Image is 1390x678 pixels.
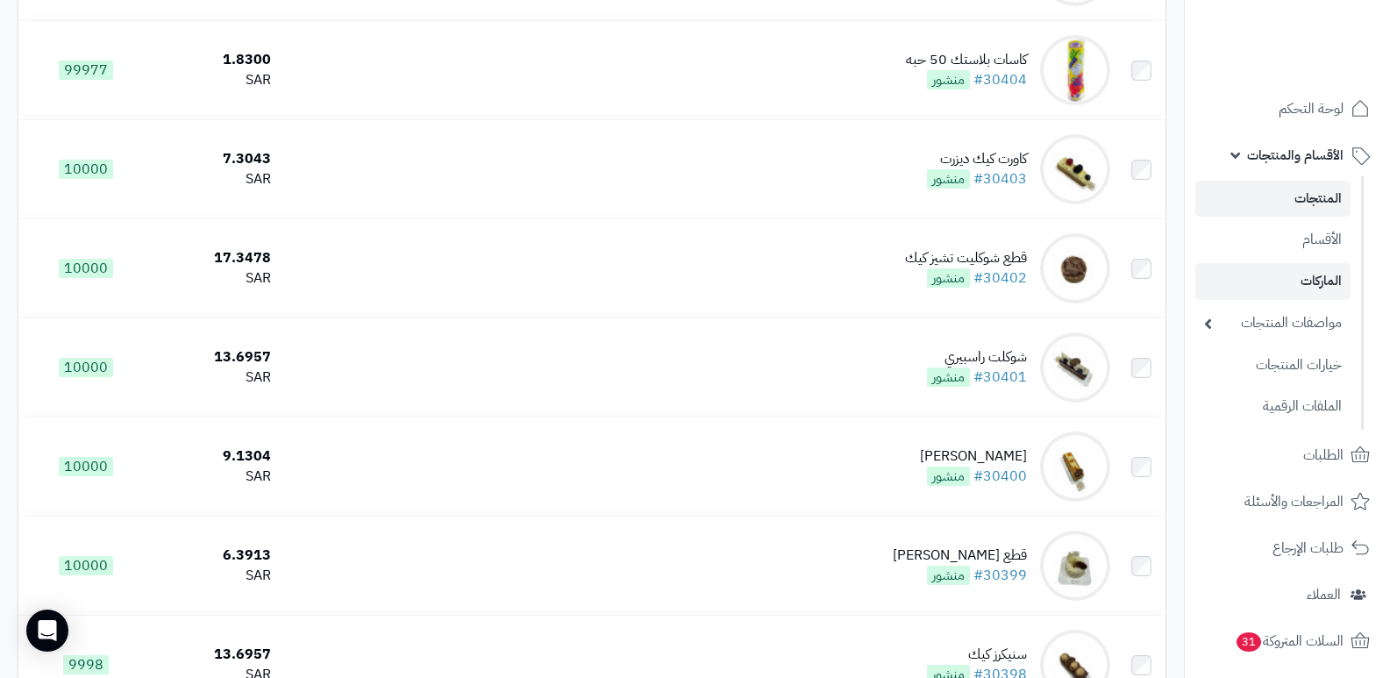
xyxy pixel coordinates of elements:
span: 9998 [63,655,109,674]
a: خيارات المنتجات [1195,346,1351,384]
div: 9.1304 [160,446,271,467]
a: الماركات [1195,263,1351,299]
div: كاسات بلاستك 50 حبه [906,50,1027,70]
span: السلات المتروكة [1235,629,1344,653]
span: 31 [1237,632,1261,652]
span: منشور [927,566,970,585]
span: 10000 [59,160,113,179]
div: 6.3913 [160,546,271,566]
img: كاسات بلاستك 50 حبه [1040,35,1110,105]
img: كاورت كيك ديزرت [1040,134,1110,204]
div: Open Intercom Messenger [26,610,68,652]
span: طلبات الإرجاع [1272,536,1344,560]
span: منشور [927,268,970,288]
div: شوكلت راسبيري [927,347,1027,368]
a: #30404 [973,69,1027,90]
span: 10000 [59,358,113,377]
img: شوكلت راسبيري [1040,332,1110,403]
a: لوحة التحكم [1195,88,1379,130]
a: المنتجات [1195,181,1351,217]
a: طلبات الإرجاع [1195,527,1379,569]
div: سنيكرز كيك [927,645,1027,665]
span: 10000 [59,457,113,476]
div: 17.3478 [160,248,271,268]
div: SAR [160,368,271,388]
div: [PERSON_NAME] [920,446,1027,467]
div: SAR [160,467,271,487]
img: قطع شوكليت تشيز كيك [1040,233,1110,303]
a: #30403 [973,168,1027,189]
div: SAR [160,169,271,189]
span: منشور [927,368,970,387]
a: العملاء [1195,574,1379,616]
span: لوحة التحكم [1279,96,1344,121]
a: السلات المتروكة31 [1195,620,1379,662]
span: الأقسام والمنتجات [1247,143,1344,168]
img: مانجو موس [1040,432,1110,502]
div: SAR [160,268,271,289]
div: 13.6957 [160,645,271,665]
a: الأقسام [1195,221,1351,259]
a: مواصفات المنتجات [1195,304,1351,342]
div: قطع شوكليت تشيز كيك [905,248,1027,268]
img: قطع كيك رافيلو [1040,531,1110,601]
span: 99977 [59,61,113,80]
span: منشور [927,169,970,189]
div: SAR [160,70,271,90]
a: #30402 [973,268,1027,289]
span: 10000 [59,259,113,278]
div: قطع [PERSON_NAME] [893,546,1027,566]
span: الطلبات [1303,443,1344,467]
a: الملفات الرقمية [1195,388,1351,425]
div: كاورت كيك ديزرت [927,149,1027,169]
div: 1.8300 [160,50,271,70]
a: #30401 [973,367,1027,388]
div: SAR [160,566,271,586]
a: #30400 [973,466,1027,487]
span: المراجعات والأسئلة [1244,489,1344,514]
a: #30399 [973,565,1027,586]
div: 7.3043 [160,149,271,169]
span: العملاء [1307,582,1341,607]
div: 13.6957 [160,347,271,368]
span: 10000 [59,556,113,575]
a: المراجعات والأسئلة [1195,481,1379,523]
img: logo-2.png [1271,45,1373,82]
a: الطلبات [1195,434,1379,476]
span: منشور [927,467,970,486]
span: منشور [927,70,970,89]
